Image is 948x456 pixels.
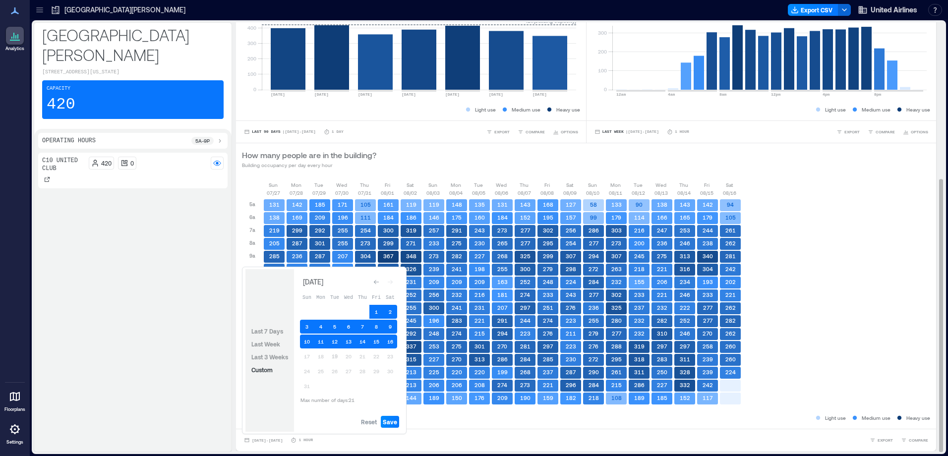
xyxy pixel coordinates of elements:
p: 08/05 [472,189,485,197]
tspan: 100 [597,67,606,73]
text: 209 [474,279,485,285]
text: 284 [589,279,599,285]
text: 255 [497,266,508,272]
th: Saturday [383,290,397,304]
span: Save [383,418,397,426]
span: COMPARE [526,129,545,135]
button: 4 [314,320,328,334]
p: 5a - 9p [195,137,210,145]
text: 142 [703,201,713,208]
text: 279 [543,266,553,272]
tspan: 0 [253,86,256,92]
span: OPTIONS [911,129,928,135]
text: 184 [497,214,508,221]
text: 307 [566,253,576,259]
p: Fri [385,181,390,189]
text: 175 [452,214,462,221]
text: 165 [680,214,690,221]
p: 08/08 [540,189,554,197]
p: [STREET_ADDRESS][US_STATE] [42,68,224,76]
tspan: 300 [247,40,256,46]
text: 133 [611,201,622,208]
text: 200 [634,240,645,246]
p: 10a [248,265,257,273]
p: Capacity [47,85,70,93]
text: 168 [543,201,553,208]
p: Heavy use [906,106,930,114]
button: 1 [369,305,383,319]
p: 7a [249,226,255,234]
p: 08/11 [609,189,622,197]
text: 127 [566,201,576,208]
text: 224 [566,279,576,285]
span: Last 3 Weeks [251,353,288,360]
p: Building occupancy per day every hour [242,161,376,169]
p: Light use [475,106,496,114]
text: 232 [611,279,622,285]
text: 160 [474,214,485,221]
p: 08/14 [677,189,691,197]
text: 247 [657,227,667,233]
button: Last 7 Days [249,325,285,337]
p: Sun [269,181,278,189]
text: 231 [406,279,416,285]
p: Fri [704,181,710,189]
text: 292 [315,227,325,233]
text: 273 [497,227,507,233]
tspan: 200 [247,56,256,61]
text: 313 [680,253,690,259]
text: 241 [452,266,462,272]
text: [DATE] [533,92,547,97]
text: 58 [590,201,597,208]
text: 273 [360,240,370,246]
tspan: 400 [247,25,256,31]
th: Sunday [300,290,314,304]
text: 281 [725,253,736,259]
button: EXPORT [868,435,895,445]
text: 94 [727,201,734,208]
p: 08/02 [404,189,417,197]
text: 299 [383,240,394,246]
text: 282 [452,253,462,259]
p: 07/30 [335,189,349,197]
p: 08/10 [586,189,599,197]
button: COMPARE [899,435,930,445]
text: 301 [315,240,325,246]
text: 303 [611,227,622,233]
text: 196 [338,214,348,221]
span: Custom [251,366,273,373]
text: 195 [543,214,553,221]
text: 207 [338,253,348,259]
text: 157 [566,214,576,221]
text: 307 [611,253,622,259]
text: 243 [474,227,485,233]
tspan: 200 [597,49,606,55]
text: 300 [383,227,394,233]
p: 1 Hour [675,129,689,135]
tspan: 300 [597,30,606,36]
text: 179 [611,214,621,221]
text: 142 [292,201,302,208]
text: 287 [315,253,325,259]
text: 340 [703,253,713,259]
p: 08/15 [700,189,713,197]
button: COMPARE [866,127,897,137]
text: 12pm [771,92,780,97]
p: 9a [249,252,255,260]
button: Last Week [249,338,282,350]
text: 254 [566,240,576,246]
text: 233 [429,240,439,246]
button: COMPARE [516,127,547,137]
text: 252 [406,291,416,298]
p: Mon [451,181,461,189]
text: 277 [521,240,531,246]
a: Analytics [2,24,27,55]
text: 227 [474,253,485,259]
text: 245 [634,253,645,259]
text: 105 [360,201,371,208]
text: 184 [383,214,394,221]
text: 277 [521,227,531,233]
th: Thursday [355,290,369,304]
th: Friday [369,290,383,304]
button: 12 [328,335,342,348]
